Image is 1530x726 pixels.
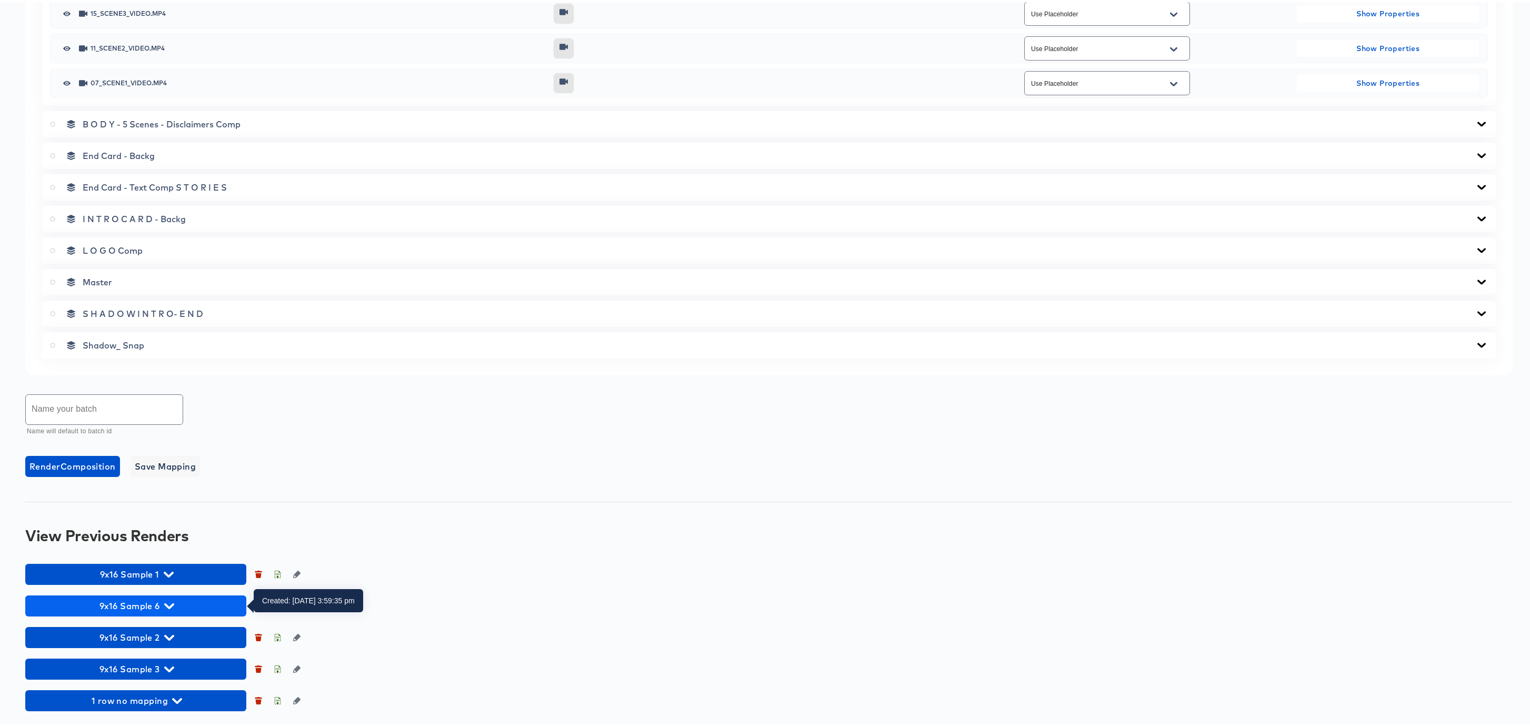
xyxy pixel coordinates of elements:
button: RenderComposition [25,454,120,475]
span: 11_scene2_video.mp4 [91,43,545,49]
button: Save Mapping [131,454,201,475]
button: Open [1166,74,1182,91]
button: Open [1166,39,1182,56]
span: Show Properties [1301,40,1475,53]
span: Render Composition [29,457,116,472]
button: Show Properties [1297,73,1479,89]
span: I N T R O C A R D - Backg [83,212,186,222]
button: 9x16 Sample 6 [25,593,246,614]
button: Show Properties [1297,38,1479,55]
span: Shadow_ Snap [83,338,144,349]
button: Open [1166,4,1182,21]
button: 9x16 Sample 1 [25,562,246,583]
button: 1 row no mapping [25,688,246,709]
span: 9x16 Sample 2 [31,628,241,643]
span: S H A D O W I N T R O- E N D [83,306,203,317]
button: 9x16 Sample 3 [25,657,246,678]
span: 07_scene1_video.mp4 [91,78,545,84]
span: End Card - Text Comp S T O R I E S [83,180,227,191]
span: B O D Y - 5 Scenes - Disclaimers Comp [83,117,241,127]
span: 1 row no mapping [31,691,241,706]
div: View Previous Renders [25,525,1513,542]
span: 15_scene3_video.mp4 [91,8,545,15]
button: 9x16 Sample 2 [25,625,246,646]
p: Name will default to batch id [27,424,176,435]
button: Show Properties [1297,3,1479,20]
span: End Card - Backg [83,148,155,159]
span: 9x16 Sample 6 [31,596,241,611]
span: L O G O Comp [83,243,143,254]
span: Master [83,275,112,285]
span: Show Properties [1301,75,1475,88]
span: Save Mapping [135,457,196,472]
span: 9x16 Sample 3 [31,660,241,674]
span: 9x16 Sample 1 [31,565,241,580]
span: Show Properties [1301,5,1475,18]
